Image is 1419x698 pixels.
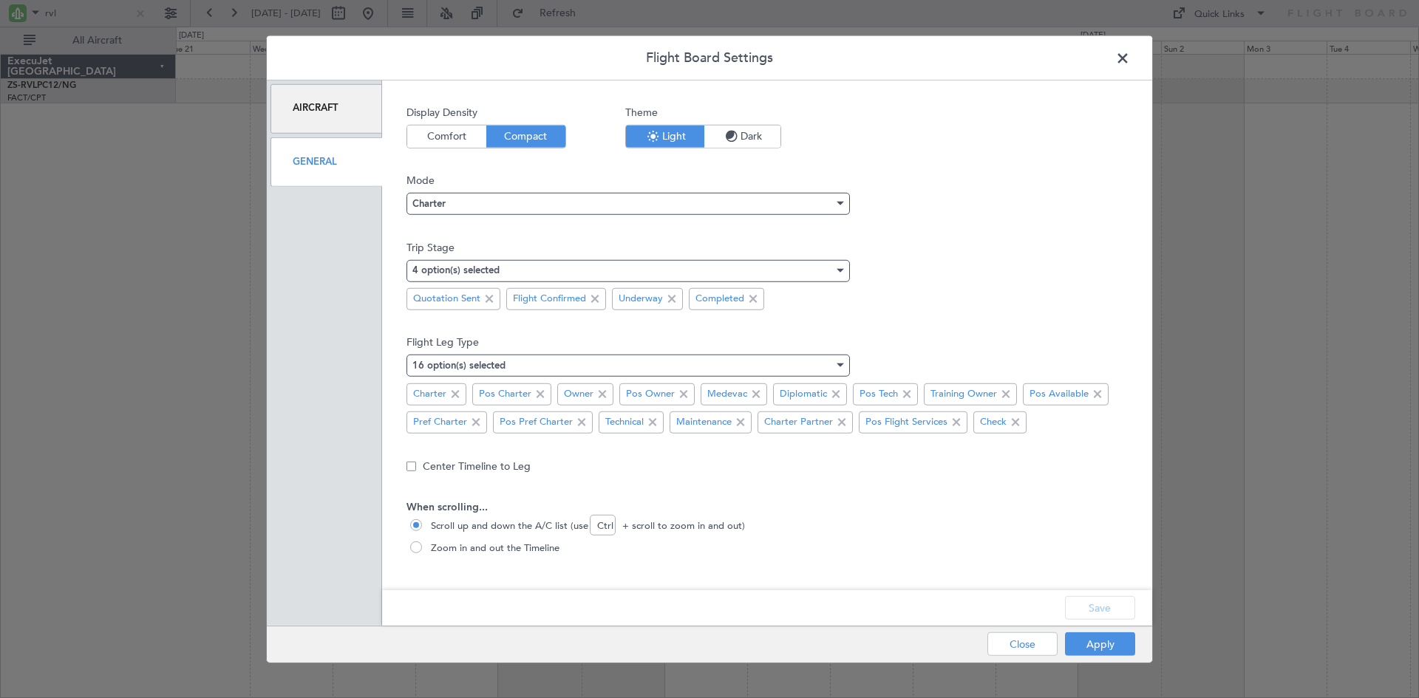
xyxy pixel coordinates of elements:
div: Aircraft [270,83,382,133]
span: Charter Partner [764,415,833,430]
label: Center Timeline to Leg [423,459,531,474]
button: Dark [704,125,780,147]
mat-select-trigger: 16 option(s) selected [412,361,506,371]
button: Compact [486,125,565,147]
span: Owner [564,387,593,402]
span: Pref Charter [413,415,467,430]
span: Completed [695,292,744,307]
span: Display Density [406,104,566,120]
button: Apply [1065,632,1135,656]
span: Flight Leg Type [406,335,1128,350]
span: Maintenance [676,415,732,430]
button: Comfort [407,125,486,147]
span: Zoom in and out the Timeline [425,541,559,556]
span: Scroll up and down the A/C list (use Ctrl + scroll to zoom in and out) [425,519,745,534]
span: Underway [619,292,663,307]
span: Pos Tech [860,387,898,402]
mat-select-trigger: 4 option(s) selected [412,266,500,276]
span: Training Owner [930,387,997,402]
div: General [270,137,382,187]
span: Pos Owner [626,387,675,402]
header: Flight Board Settings [267,35,1152,80]
span: Charter [413,387,446,402]
span: Medevac [707,387,747,402]
span: Pos Pref Charter [500,415,573,430]
span: Check [980,415,1007,430]
span: Technical [605,415,644,430]
span: Diplomatic [780,387,827,402]
span: Charter [412,199,446,209]
span: Quotation Sent [413,292,480,307]
span: Theme [625,104,781,120]
button: Light [626,125,704,147]
span: Pos Flight Services [865,415,947,430]
span: Pos Charter [479,387,531,402]
span: Flight Confirmed [513,292,586,307]
span: Pos Available [1030,387,1089,402]
span: Trip Stage [406,239,1128,255]
span: Mode [406,173,1128,188]
button: Close [987,632,1058,656]
span: When scrolling... [406,499,1128,515]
